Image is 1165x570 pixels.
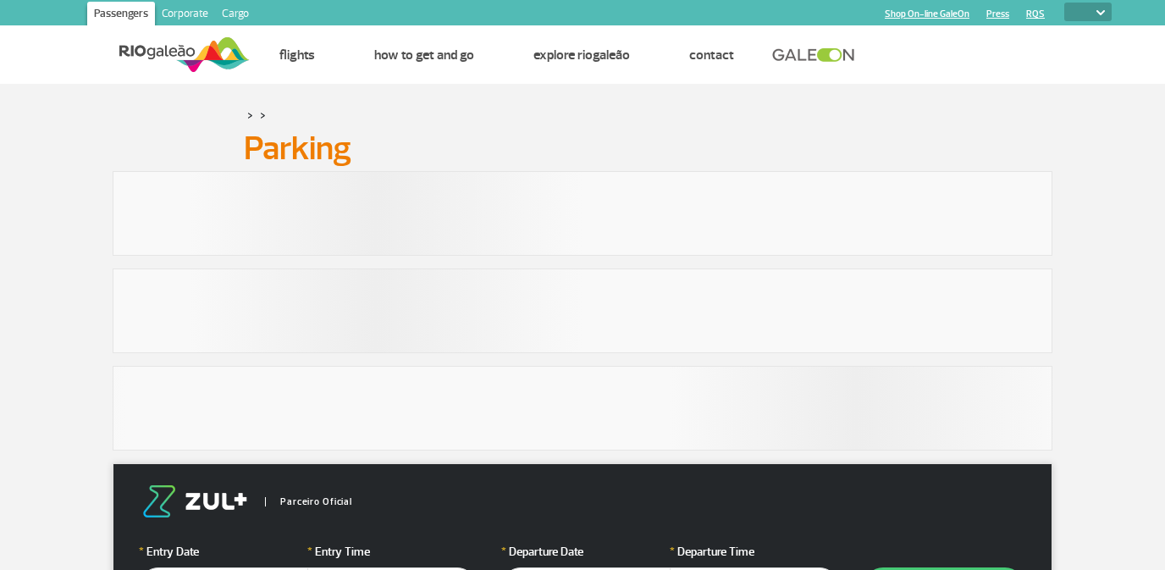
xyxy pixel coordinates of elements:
[139,485,251,517] img: logo-zul.png
[501,543,671,561] label: Departure Date
[87,2,155,29] a: Passengers
[986,8,1009,19] a: Press
[279,47,315,64] a: Flights
[260,105,266,125] a: >
[689,47,734,64] a: Contact
[533,47,630,64] a: Explore RIOgaleão
[885,8,969,19] a: Shop On-line GaleOn
[374,47,474,64] a: How to get and go
[265,497,352,506] span: Parceiro Oficial
[139,543,308,561] label: Entry Date
[1026,8,1045,19] a: RQS
[215,2,256,29] a: Cargo
[307,543,477,561] label: Entry Time
[670,543,839,561] label: Departure Time
[247,105,253,125] a: >
[155,2,215,29] a: Corporate
[244,134,921,163] h1: Parking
